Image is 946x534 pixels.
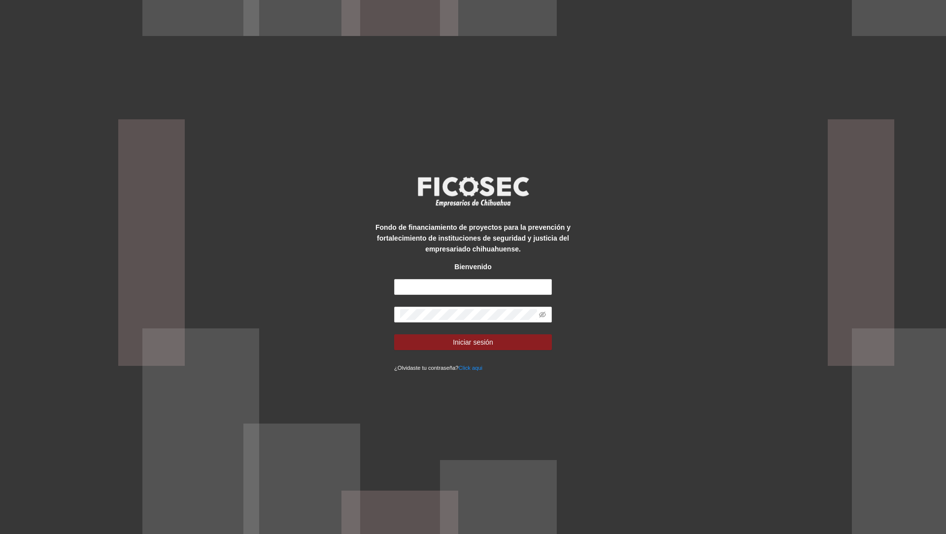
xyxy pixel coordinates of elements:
img: logo [411,174,535,210]
a: Click aqui [459,365,483,371]
small: ¿Olvidaste tu contraseña? [394,365,482,371]
button: Iniciar sesión [394,334,552,350]
strong: Bienvenido [454,263,491,271]
span: eye-invisible [539,311,546,318]
strong: Fondo de financiamiento de proyectos para la prevención y fortalecimiento de instituciones de seg... [375,223,571,253]
span: Iniciar sesión [453,337,493,348]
